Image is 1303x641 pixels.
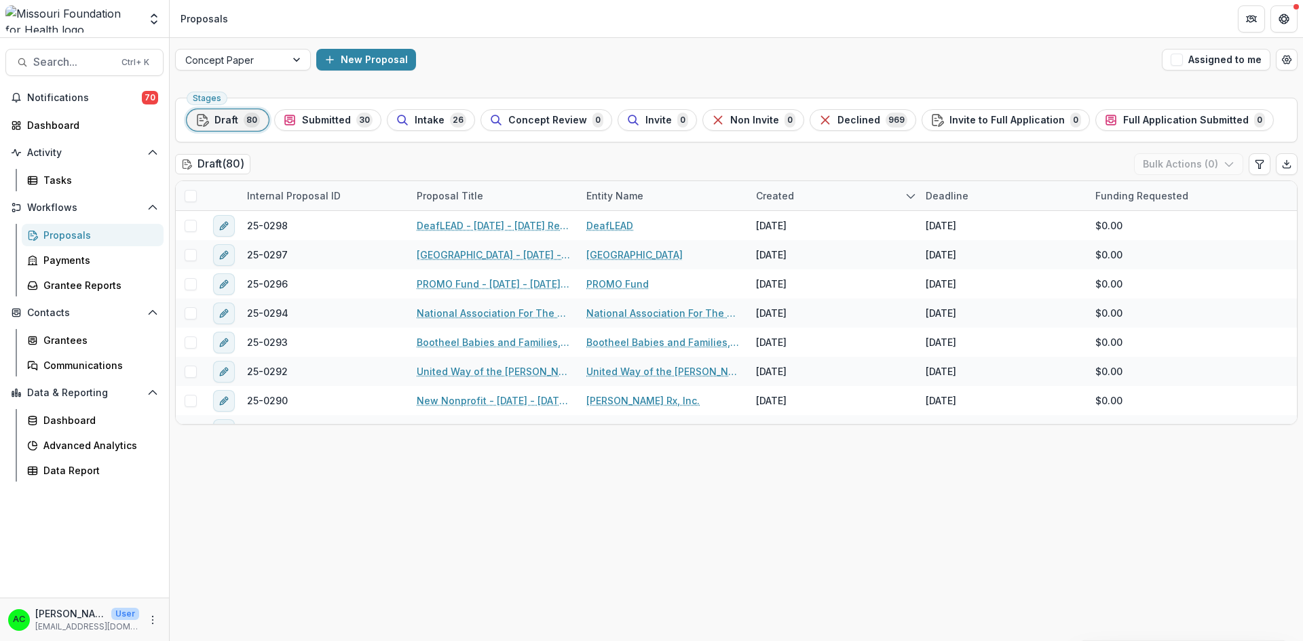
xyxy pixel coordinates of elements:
[33,56,113,69] span: Search...
[5,5,139,33] img: Missouri Foundation for Health logo
[677,113,688,128] span: 0
[756,423,787,437] div: [DATE]
[417,306,570,320] a: National Association For The Advancement Of Colored People - [DATE] - [DATE] Request for Concept ...
[748,189,802,203] div: Created
[926,364,956,378] div: [DATE]
[1134,153,1243,175] button: Bulk Actions (0)
[13,615,25,624] div: Alyssa Curran
[213,361,235,383] button: edit
[926,248,956,262] div: [DATE]
[5,49,164,76] button: Search...
[748,181,918,210] div: Created
[949,115,1065,126] span: Invite to Full Application
[43,253,153,267] div: Payments
[578,181,748,210] div: Entity Name
[409,181,578,210] div: Proposal Title
[244,113,260,128] span: 80
[1087,181,1257,210] div: Funding Requested
[810,109,916,131] button: Declined969
[43,438,153,452] div: Advanced Analytics
[586,335,740,349] a: Bootheel Babies and Families, Inc.
[213,244,235,266] button: edit
[926,393,956,408] div: [DATE]
[43,173,153,187] div: Tasks
[181,12,228,26] div: Proposals
[43,228,153,242] div: Proposals
[508,115,587,126] span: Concept Review
[22,354,164,376] a: Communications
[586,423,740,437] a: [US_STATE][GEOGRAPHIC_DATA] in [GEOGRAPHIC_DATA][PERSON_NAME]
[302,115,351,126] span: Submitted
[1238,5,1265,33] button: Partners
[417,218,570,233] a: DeafLEAD - [DATE] - [DATE] Request for Concept Papers
[785,113,795,128] span: 0
[730,115,779,126] span: Non Invite
[5,197,164,218] button: Open Workflows
[1095,109,1274,131] button: Full Application Submitted0
[905,191,916,201] svg: sorted descending
[1095,218,1122,233] span: $0.00
[239,189,349,203] div: Internal Proposal ID
[417,248,570,262] a: [GEOGRAPHIC_DATA] - [DATE] - [DATE] Request for Concept Papers
[22,249,164,271] a: Payments
[415,115,445,126] span: Intake
[27,307,142,319] span: Contacts
[417,364,570,378] a: United Way of the [PERSON_NAME] Area - [DATE] - [DATE] Request for Concept Papers
[145,612,161,628] button: More
[145,5,164,33] button: Open entity switcher
[586,248,683,262] a: [GEOGRAPHIC_DATA]
[1095,393,1122,408] span: $0.00
[175,154,250,174] h2: Draft ( 80 )
[5,87,164,109] button: Notifications70
[119,55,152,70] div: Ctrl + K
[213,273,235,295] button: edit
[1095,306,1122,320] span: $0.00
[247,218,288,233] span: 25-0298
[417,335,570,349] a: Bootheel Babies and Families, Inc. - [DATE] - [DATE] Request for Concept Papers
[5,302,164,324] button: Open Contacts
[926,218,956,233] div: [DATE]
[387,109,475,131] button: Intake26
[247,306,288,320] span: 25-0294
[27,147,142,159] span: Activity
[274,109,381,131] button: Submitted30
[417,393,570,408] a: New Nonprofit - [DATE] - [DATE] Request for Concept Papers
[43,333,153,347] div: Grantees
[175,9,233,28] nav: breadcrumb
[1095,364,1122,378] span: $0.00
[926,277,956,291] div: [DATE]
[922,109,1090,131] button: Invite to Full Application0
[586,277,649,291] a: PROMO Fund
[356,113,373,128] span: 30
[247,248,288,262] span: 25-0297
[187,109,269,131] button: Draft80
[27,92,142,104] span: Notifications
[239,181,409,210] div: Internal Proposal ID
[1162,49,1270,71] button: Assigned to me
[918,181,1087,210] div: Deadline
[247,364,288,378] span: 25-0292
[247,423,288,437] span: 25-0289
[111,608,139,620] p: User
[1123,115,1249,126] span: Full Application Submitted
[247,277,288,291] span: 25-0296
[1095,335,1122,349] span: $0.00
[592,113,603,128] span: 0
[417,423,570,437] a: [US_STATE][GEOGRAPHIC_DATA] in [GEOGRAPHIC_DATA] - [DATE] - [DATE] Request for Concept Papers
[214,115,238,126] span: Draft
[22,459,164,482] a: Data Report
[316,49,416,71] button: New Proposal
[27,202,142,214] span: Workflows
[450,113,466,128] span: 26
[1087,189,1196,203] div: Funding Requested
[1276,49,1298,71] button: Open table manager
[22,224,164,246] a: Proposals
[43,413,153,427] div: Dashboard
[417,277,570,291] a: PROMO Fund - [DATE] - [DATE] Request for Concept Papers
[27,387,142,399] span: Data & Reporting
[756,248,787,262] div: [DATE]
[926,335,956,349] div: [DATE]
[926,306,956,320] div: [DATE]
